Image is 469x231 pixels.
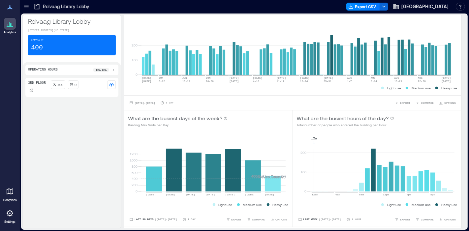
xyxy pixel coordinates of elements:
[347,76,352,79] text: AUG
[182,80,190,83] text: 13-19
[276,217,287,221] span: OPTIONS
[188,217,196,221] p: 1 Day
[159,76,164,79] text: JUN
[136,72,138,76] tspan: 0
[253,76,263,79] text: [DATE]
[347,80,352,83] text: 1-7
[421,101,434,105] span: COMPARE
[441,76,451,79] text: [DATE]
[441,202,457,207] p: Heavy use
[418,80,426,83] text: 22-28
[407,193,412,196] text: 4pm
[300,80,308,83] text: 18-24
[132,183,138,187] tspan: 200
[276,80,284,83] text: 11-17
[146,193,156,196] text: [DATE]
[387,85,401,91] p: Light use
[130,152,138,156] tspan: 1200
[418,76,423,79] text: AUG
[253,80,259,83] text: 4-10
[414,216,435,223] button: COMPARE
[75,82,77,87] p: 0
[400,217,410,221] span: EXPORT
[265,193,274,196] text: [DATE]
[4,220,16,224] p: Settings
[394,80,402,83] text: 15-21
[352,217,361,221] p: 1 Hour
[28,67,58,72] p: Operating Hours
[430,193,435,196] text: 8pm
[128,216,178,223] button: Last 90 Days |[DATE]-[DATE]
[324,80,331,83] text: 25-31
[269,216,289,223] button: OPTIONS
[335,193,340,196] text: 4am
[142,76,151,79] text: [DATE]
[393,216,412,223] button: EXPORT
[438,100,457,106] button: OPTIONS
[166,101,173,105] p: 1 Day
[186,193,195,196] text: [DATE]
[128,114,222,122] p: What are the busiest days of the week?
[391,1,451,12] button: [GEOGRAPHIC_DATA]
[276,76,286,79] text: [DATE]
[300,76,310,79] text: [DATE]
[371,80,377,83] text: 8-14
[2,16,18,36] a: Analytics
[346,3,380,11] button: Export CSV
[400,101,410,105] span: EXPORT
[28,16,116,26] p: Rolvaag Library Lobby
[297,216,342,223] button: Last Week |[DATE]-[DATE]
[43,3,89,10] p: Rolvaag Library Lobby
[359,193,364,196] text: 8am
[132,177,138,181] tspan: 400
[444,217,456,221] span: OPTIONS
[300,170,306,174] tspan: 100
[182,76,187,79] text: JUN
[324,76,333,79] text: [DATE]
[229,80,239,83] text: [DATE]
[371,76,376,79] text: AUG
[206,80,214,83] text: 20-26
[206,76,211,79] text: JUN
[393,100,412,106] button: EXPORT
[128,122,228,128] p: Building Max Visits per Day
[444,101,456,105] span: OPTIONS
[128,100,156,106] button: [DATE]-[DATE]
[166,193,175,196] text: [DATE]
[205,193,215,196] text: [DATE]
[300,151,306,155] tspan: 200
[383,193,389,196] text: 12pm
[412,85,431,91] p: Medium use
[421,217,434,221] span: COMPARE
[297,114,389,122] p: What are the busiest hours of the day?
[2,205,18,226] a: Settings
[243,202,262,207] p: Medium use
[394,76,399,79] text: AUG
[142,80,151,83] text: [DATE]
[245,193,255,196] text: [DATE]
[232,217,242,221] span: EXPORT
[132,43,138,47] tspan: 200
[28,80,46,86] p: 3rd Floor
[246,216,266,223] button: COMPARE
[130,158,138,162] tspan: 1000
[304,189,306,193] tspan: 0
[401,3,449,10] span: [GEOGRAPHIC_DATA]
[441,85,457,91] p: Heavy use
[96,68,107,72] p: 12a - 12a
[441,80,451,83] text: [DATE]
[414,100,435,106] button: COMPARE
[273,202,289,207] p: Heavy use
[225,193,235,196] text: [DATE]
[252,217,265,221] span: COMPARE
[28,28,116,32] p: [STREET_ADDRESS][US_STATE]
[438,216,457,223] button: OPTIONS
[4,30,16,34] p: Analytics
[132,171,138,175] tspan: 600
[412,202,431,207] p: Medium use
[297,122,394,128] p: Total number of people who entered the building per Hour
[1,184,19,204] a: Floorplans
[58,82,64,87] p: 400
[136,189,138,193] tspan: 0
[229,76,239,79] text: [DATE]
